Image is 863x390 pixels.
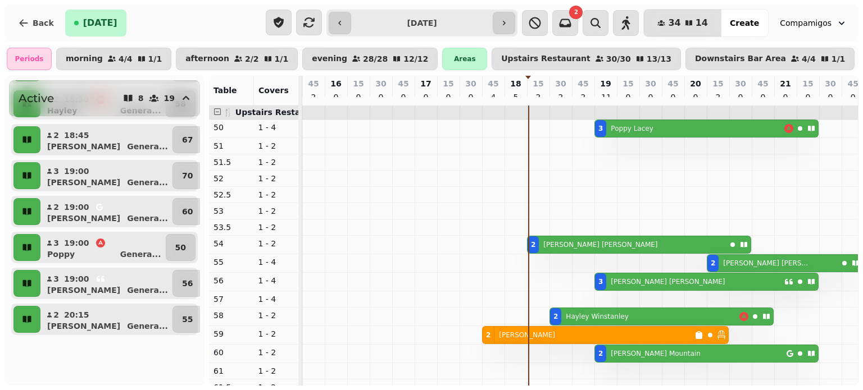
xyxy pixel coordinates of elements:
[66,54,103,63] p: morning
[47,320,120,332] p: [PERSON_NAME]
[802,55,816,63] p: 4 / 4
[53,309,60,320] p: 2
[64,237,89,249] p: 19:00
[623,78,633,89] p: 15
[302,48,438,70] button: evening28/2812/12
[611,277,725,286] p: [PERSON_NAME] [PERSON_NAME]
[119,55,133,63] p: 4 / 4
[826,91,835,103] p: 0
[695,54,786,63] p: Downstairs Bar Area
[9,80,200,116] button: Active819
[501,54,591,63] p: Upstairs Restaurant
[802,78,813,89] p: 15
[258,122,294,133] p: 1 - 4
[375,78,386,89] p: 30
[598,349,603,358] div: 2
[556,91,565,103] p: 2
[53,201,60,213] p: 2
[735,78,746,89] p: 30
[47,177,120,188] p: [PERSON_NAME]
[214,140,249,152] p: 51
[714,91,723,103] p: 2
[33,19,54,27] span: Back
[182,206,193,217] p: 60
[331,91,340,103] p: 0
[172,126,202,153] button: 67
[667,78,678,89] p: 45
[214,222,249,233] p: 53.5
[555,78,566,89] p: 30
[214,328,249,339] p: 59
[376,91,385,103] p: 0
[578,78,588,89] p: 45
[64,130,89,141] p: 18:45
[398,78,408,89] p: 45
[214,347,249,358] p: 60
[182,134,193,145] p: 67
[668,19,680,27] span: 34
[214,293,249,305] p: 57
[258,140,294,152] p: 1 - 2
[421,91,430,103] p: 0
[175,242,186,253] p: 50
[600,78,611,89] p: 19
[606,55,631,63] p: 30 / 30
[214,157,249,168] p: 51.5
[127,320,168,332] p: Genera ...
[711,259,715,268] div: 2
[420,78,431,89] p: 17
[403,55,428,63] p: 12 / 12
[579,91,588,103] p: 2
[553,312,558,321] div: 2
[781,91,790,103] p: 0
[598,124,603,133] div: 3
[258,86,289,95] span: Covers
[848,78,859,89] p: 45
[534,91,543,103] p: 2
[176,48,298,70] button: afternoon2/21/1
[624,91,633,103] p: 0
[773,13,854,33] button: Compamigos
[214,173,249,184] p: 52
[780,78,791,89] p: 21
[466,91,475,103] p: 0
[43,126,170,153] button: 218:45[PERSON_NAME]Genera...
[223,108,324,117] span: 🍴 Upstairs Restaurant
[499,331,555,339] p: [PERSON_NAME]
[53,130,60,141] p: 2
[601,91,610,103] p: 11
[214,275,249,286] p: 56
[53,356,60,368] p: 2
[172,353,202,380] button: 55
[611,124,653,133] p: Poppy Lacey
[848,91,857,103] p: 0
[308,78,319,89] p: 45
[566,312,628,321] p: Hayley Winstanley
[172,270,202,297] button: 56
[53,237,60,249] p: 3
[644,10,721,36] button: 3414
[172,162,202,189] button: 70
[758,91,767,103] p: 0
[43,353,170,380] button: 220:15[PERSON_NAME]Genera...
[442,48,487,70] div: Areas
[258,238,294,249] p: 1 - 2
[258,293,294,305] p: 1 - 4
[399,91,408,103] p: 0
[465,78,476,89] p: 30
[757,78,768,89] p: 45
[258,347,294,358] p: 1 - 2
[185,54,229,63] p: afternoon
[64,356,89,368] p: 20:15
[647,55,671,63] p: 13 / 13
[712,78,723,89] p: 15
[182,361,193,372] p: 55
[574,10,578,15] span: 2
[258,310,294,321] p: 1 - 2
[736,91,745,103] p: 0
[690,78,701,89] p: 20
[9,10,63,36] button: Back
[645,78,656,89] p: 30
[127,285,168,296] p: Genera ...
[172,198,202,225] button: 60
